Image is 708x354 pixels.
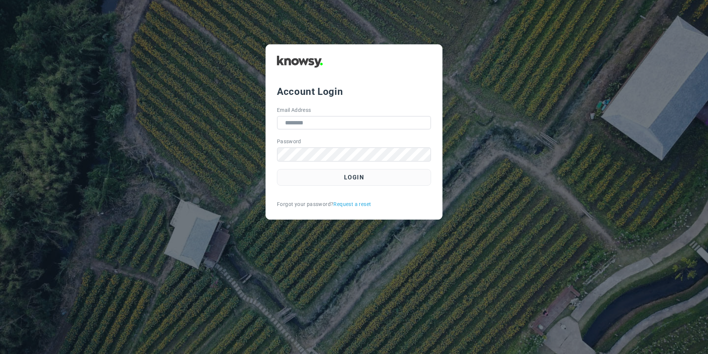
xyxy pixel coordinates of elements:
[277,169,431,186] button: Login
[277,138,301,145] label: Password
[277,106,311,114] label: Email Address
[277,85,431,98] div: Account Login
[333,200,371,208] a: Request a reset
[277,200,431,208] div: Forgot your password?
